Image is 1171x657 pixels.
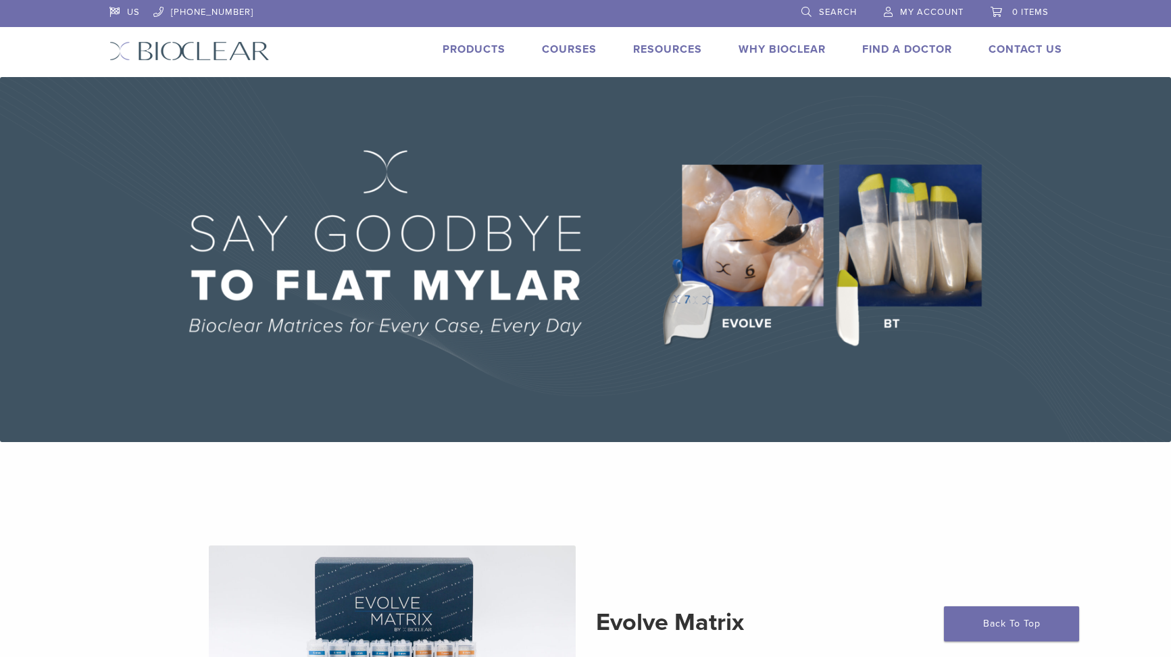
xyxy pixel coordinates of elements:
[1012,7,1049,18] span: 0 items
[862,43,952,56] a: Find A Doctor
[900,7,964,18] span: My Account
[542,43,597,56] a: Courses
[596,606,963,639] h2: Evolve Matrix
[633,43,702,56] a: Resources
[739,43,826,56] a: Why Bioclear
[944,606,1079,641] a: Back To Top
[989,43,1062,56] a: Contact Us
[443,43,505,56] a: Products
[819,7,857,18] span: Search
[109,41,270,61] img: Bioclear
